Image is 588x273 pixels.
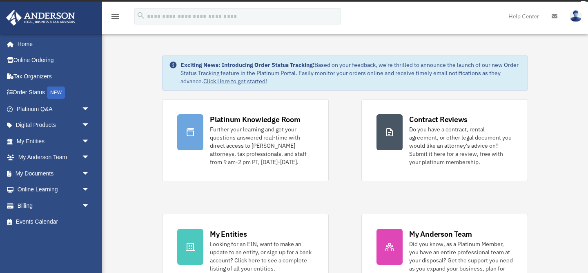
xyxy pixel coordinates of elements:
img: User Pic [570,10,582,22]
div: NEW [47,87,65,99]
i: menu [110,11,120,21]
div: Based on your feedback, we're thrilled to announce the launch of our new Order Status Tracking fe... [180,61,521,85]
a: Events Calendar [6,214,102,230]
span: arrow_drop_down [82,198,98,214]
a: Contract Reviews Do you have a contract, rental agreement, or other legal document you would like... [361,99,528,181]
span: arrow_drop_down [82,149,98,166]
a: Tax Organizers [6,68,102,84]
i: search [136,11,145,20]
div: Looking for an EIN, want to make an update to an entity, or sign up for a bank account? Click her... [210,240,314,273]
a: Order StatusNEW [6,84,102,101]
span: arrow_drop_down [82,133,98,150]
div: My Entities [210,229,247,239]
div: Further your learning and get your questions answered real-time with direct access to [PERSON_NAM... [210,125,314,166]
a: My Entitiesarrow_drop_down [6,133,102,149]
div: Platinum Knowledge Room [210,114,301,124]
span: arrow_drop_down [82,101,98,118]
a: Online Learningarrow_drop_down [6,182,102,198]
div: close [581,1,586,6]
a: Billingarrow_drop_down [6,198,102,214]
img: Anderson Advisors Platinum Portal [4,10,78,26]
a: Home [6,36,98,52]
a: Digital Productsarrow_drop_down [6,117,102,133]
a: Platinum Q&Aarrow_drop_down [6,101,102,117]
div: Do you have a contract, rental agreement, or other legal document you would like an attorney's ad... [409,125,513,166]
span: arrow_drop_down [82,165,98,182]
strong: Exciting News: Introducing Order Status Tracking! [180,61,314,69]
a: Click Here to get started! [203,78,267,85]
div: Contract Reviews [409,114,468,124]
a: Platinum Knowledge Room Further your learning and get your questions answered real-time with dire... [162,99,329,181]
a: Online Ordering [6,52,102,69]
a: menu [110,14,120,21]
span: arrow_drop_down [82,182,98,198]
a: My Documentsarrow_drop_down [6,165,102,182]
span: arrow_drop_down [82,117,98,134]
a: My Anderson Teamarrow_drop_down [6,149,102,166]
div: My Anderson Team [409,229,472,239]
